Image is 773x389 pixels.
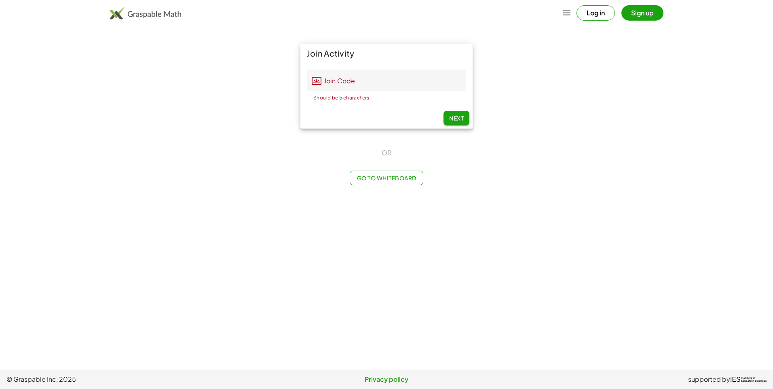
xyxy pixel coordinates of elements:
[577,5,615,21] button: Log in
[621,5,663,21] button: Sign up
[313,95,460,100] div: Should be 5 characters.
[688,374,730,384] span: supported by
[260,374,513,384] a: Privacy policy
[730,374,767,384] a: IESInstitute ofEducation Sciences
[741,377,767,383] span: Institute of Education Sciences
[444,111,469,125] button: Next
[730,376,741,383] span: IES
[357,174,416,182] span: Go to Whiteboard
[300,44,473,63] div: Join Activity
[382,148,391,158] span: OR
[350,171,423,185] button: Go to Whiteboard
[6,374,260,384] span: © Graspable Inc, 2025
[449,114,464,122] span: Next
